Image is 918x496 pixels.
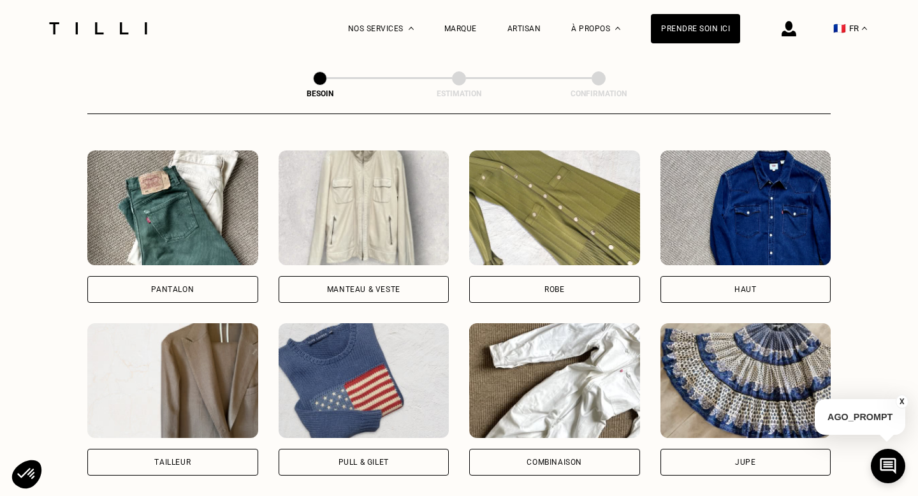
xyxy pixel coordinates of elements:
img: Tilli retouche votre Combinaison [469,323,640,438]
img: menu déroulant [862,27,867,30]
button: X [896,395,908,409]
a: Prendre soin ici [651,14,740,43]
img: Tilli retouche votre Jupe [660,323,831,438]
div: Besoin [256,89,384,98]
div: Combinaison [527,458,582,466]
img: Menu déroulant à propos [615,27,620,30]
img: Tilli retouche votre Manteau & Veste [279,150,449,265]
span: 🇫🇷 [833,22,846,34]
div: Estimation [395,89,523,98]
img: Tilli retouche votre Pantalon [87,150,258,265]
img: Menu déroulant [409,27,414,30]
img: Tilli retouche votre Robe [469,150,640,265]
div: Jupe [735,458,755,466]
div: Tailleur [154,458,191,466]
a: Artisan [507,24,541,33]
img: Logo du service de couturière Tilli [45,22,152,34]
img: Tilli retouche votre Pull & gilet [279,323,449,438]
p: AGO_PROMPT [815,399,905,435]
a: Marque [444,24,477,33]
div: Haut [734,286,756,293]
div: Manteau & Veste [327,286,400,293]
div: Robe [544,286,564,293]
img: icône connexion [782,21,796,36]
div: Confirmation [535,89,662,98]
div: Pull & gilet [339,458,389,466]
div: Pantalon [151,286,194,293]
img: Tilli retouche votre Tailleur [87,323,258,438]
img: Tilli retouche votre Haut [660,150,831,265]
